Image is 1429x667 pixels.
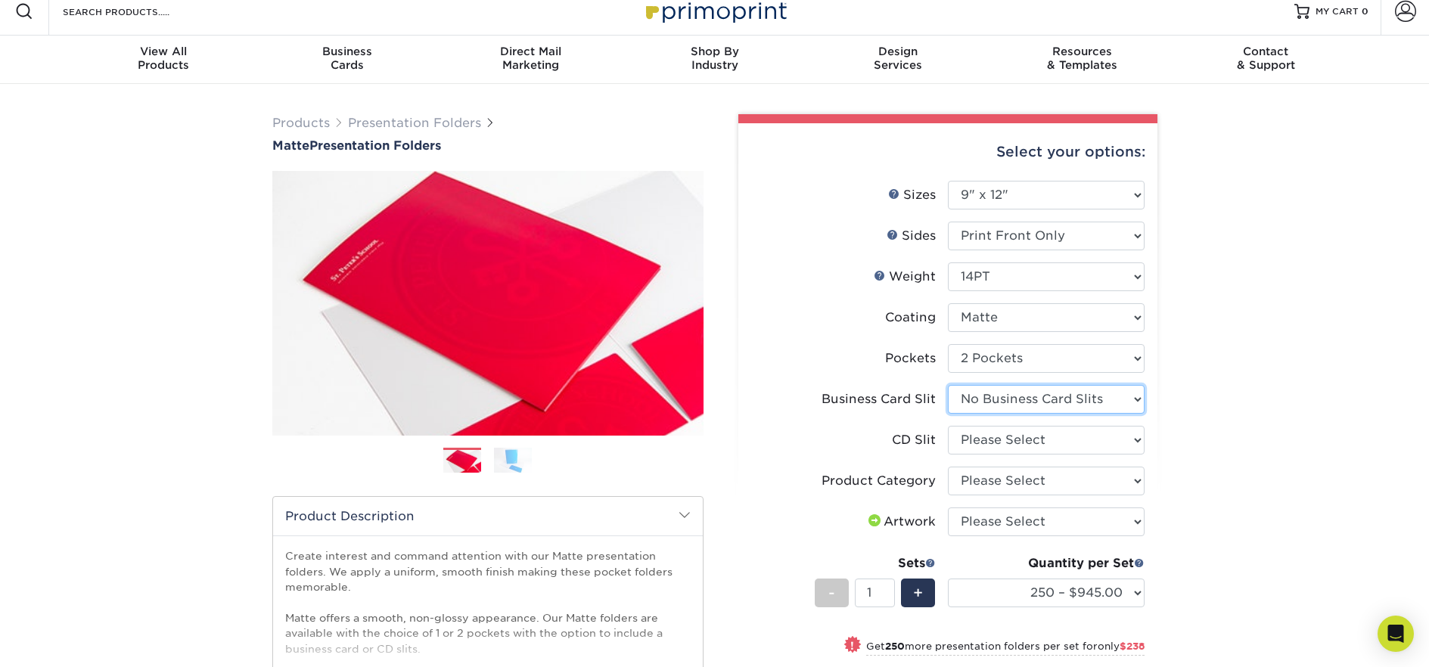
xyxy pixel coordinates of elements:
a: MattePresentation Folders [272,138,704,153]
strong: 250 [885,641,905,652]
span: only [1098,641,1145,652]
a: Products [272,116,330,130]
div: Quantity per Set [948,554,1145,572]
h1: Presentation Folders [272,138,704,153]
img: Matte 01 [272,154,704,452]
img: Presentation Folders 01 [443,448,481,475]
a: View AllProducts [72,36,256,84]
div: Cards [255,45,439,72]
small: Get more presentation folders per set for [866,641,1145,656]
h2: Product Description [273,497,703,535]
iframe: Google Customer Reviews [4,621,129,662]
div: Sizes [888,186,936,204]
span: + [913,582,923,604]
span: Direct Mail [439,45,623,58]
span: Contact [1174,45,1358,58]
div: Pockets [885,349,936,368]
div: Products [72,45,256,72]
span: Design [806,45,990,58]
div: Artwork [865,513,936,531]
div: Services [806,45,990,72]
div: Coating [885,309,936,327]
span: View All [72,45,256,58]
span: Shop By [623,45,806,58]
div: Industry [623,45,806,72]
div: Open Intercom Messenger [1378,616,1414,652]
div: CD Slit [892,431,936,449]
div: Weight [874,268,936,286]
span: MY CART [1316,5,1359,18]
div: Select your options: [750,123,1145,181]
span: 0 [1362,6,1368,17]
div: & Templates [990,45,1174,72]
div: Sides [887,227,936,245]
div: Marketing [439,45,623,72]
img: Presentation Folders 02 [494,447,532,473]
a: Direct MailMarketing [439,36,623,84]
a: DesignServices [806,36,990,84]
span: - [828,582,835,604]
div: Sets [815,554,936,572]
a: Resources& Templates [990,36,1174,84]
span: Matte [272,138,309,153]
span: ! [850,638,854,653]
a: BusinessCards [255,36,439,84]
div: Product Category [822,472,936,490]
a: Contact& Support [1174,36,1358,84]
div: Business Card Slit [822,390,936,408]
span: Business [255,45,439,58]
a: Shop ByIndustry [623,36,806,84]
div: & Support [1174,45,1358,72]
span: $238 [1120,641,1145,652]
input: SEARCH PRODUCTS..... [61,2,209,20]
a: Presentation Folders [348,116,481,130]
span: Resources [990,45,1174,58]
